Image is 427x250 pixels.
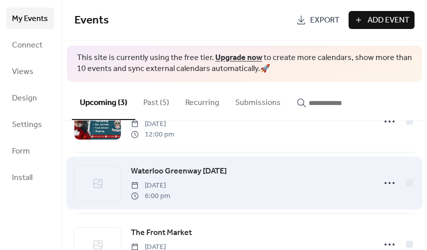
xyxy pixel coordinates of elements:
span: [DATE] [131,180,170,191]
button: Add Event [349,11,415,29]
a: Waterloo Greenway [DATE] [131,165,227,178]
a: Connect [6,34,54,55]
span: Design [12,90,37,106]
span: Form [12,143,30,159]
button: Recurring [177,82,227,119]
button: Past (5) [135,82,177,119]
span: Views [12,64,33,79]
a: Views [6,60,54,82]
span: 6:00 pm [131,191,170,201]
span: My Events [12,11,48,26]
span: 12:00 pm [131,129,174,140]
a: My Events [6,7,54,29]
span: Settings [12,117,42,132]
span: Install [12,170,32,185]
span: Export [310,14,340,26]
a: The Front Market [131,226,192,239]
a: Form [6,140,54,161]
span: Waterloo Greenway [DATE] [131,165,227,177]
button: Submissions [227,82,289,119]
span: [DATE] [131,119,174,129]
span: The Front Market [131,227,192,239]
a: Install [6,166,54,188]
a: Design [6,87,54,108]
a: Upgrade now [215,50,262,65]
button: Upcoming (3) [72,82,135,120]
a: Settings [6,113,54,135]
span: This site is currently using the free tier. to create more calendars, show more than 10 events an... [77,52,412,75]
a: Export [291,11,345,29]
span: Add Event [368,14,410,26]
span: Connect [12,37,42,53]
span: Events [74,9,109,31]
